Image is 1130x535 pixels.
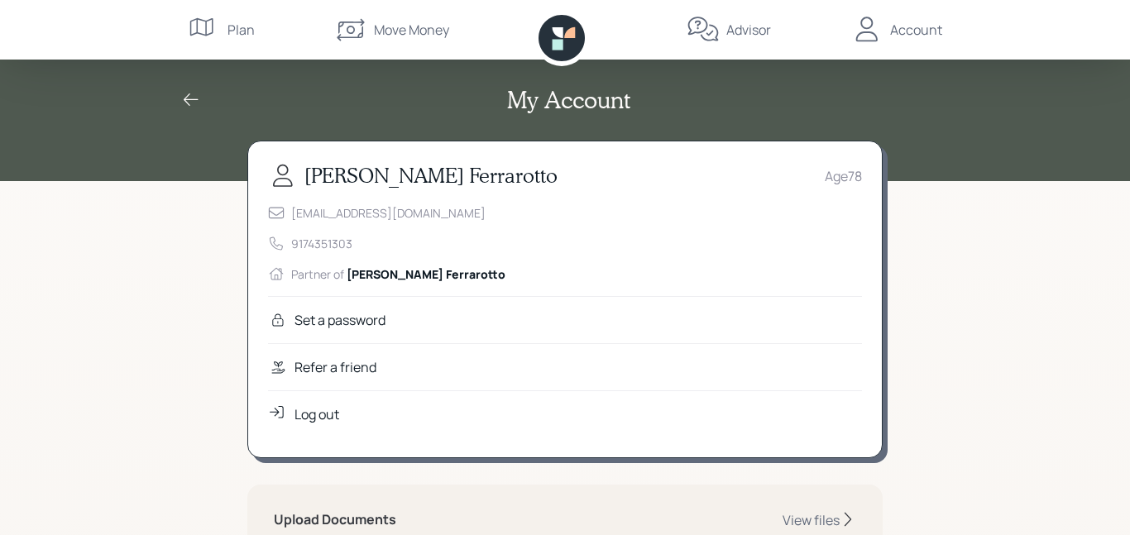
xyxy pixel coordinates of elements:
[291,235,352,252] div: 9174351303
[274,512,396,528] h5: Upload Documents
[294,310,385,330] div: Set a password
[890,20,942,40] div: Account
[291,265,505,283] div: Partner of
[374,20,449,40] div: Move Money
[304,164,558,188] h3: [PERSON_NAME] Ferrarotto
[825,166,862,186] div: Age 78
[294,404,339,424] div: Log out
[783,511,840,529] div: View files
[507,86,630,114] h2: My Account
[347,266,505,282] span: [PERSON_NAME] Ferrarotto
[294,357,376,377] div: Refer a friend
[227,20,255,40] div: Plan
[291,204,486,222] div: [EMAIL_ADDRESS][DOMAIN_NAME]
[726,20,771,40] div: Advisor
